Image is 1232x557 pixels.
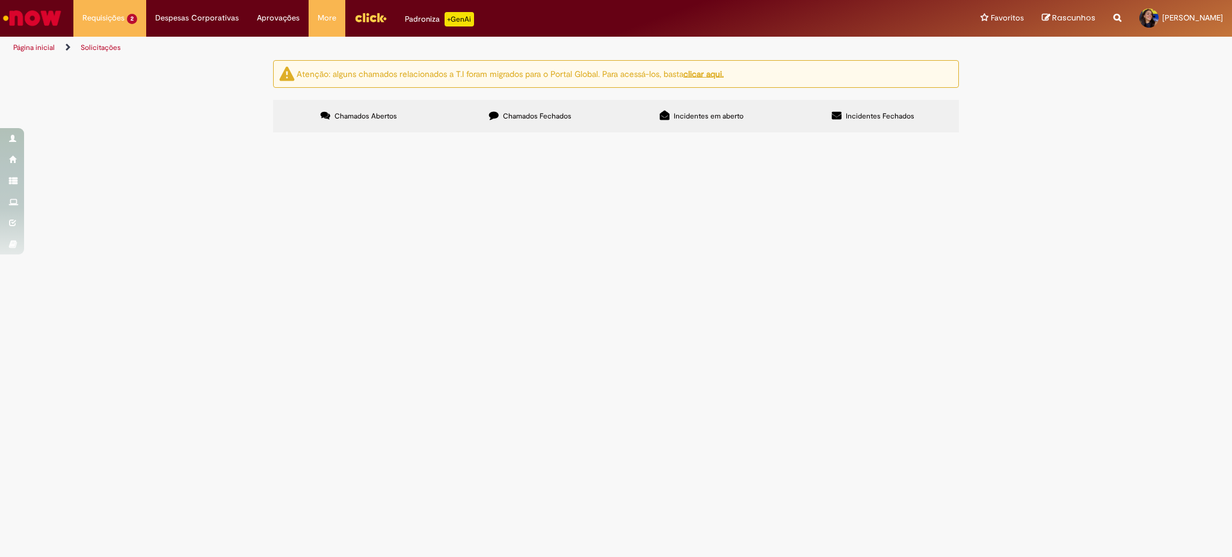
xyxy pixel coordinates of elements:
[82,12,125,24] span: Requisições
[1042,13,1095,24] a: Rascunhos
[503,111,571,121] span: Chamados Fechados
[81,43,121,52] a: Solicitações
[1052,12,1095,23] span: Rascunhos
[297,68,724,79] ng-bind-html: Atenção: alguns chamados relacionados a T.I foram migrados para o Portal Global. Para acessá-los,...
[405,12,474,26] div: Padroniza
[334,111,397,121] span: Chamados Abertos
[991,12,1024,24] span: Favoritos
[9,37,812,59] ul: Trilhas de página
[445,12,474,26] p: +GenAi
[257,12,300,24] span: Aprovações
[674,111,744,121] span: Incidentes em aberto
[318,12,336,24] span: More
[127,14,137,24] span: 2
[13,43,55,52] a: Página inicial
[155,12,239,24] span: Despesas Corporativas
[354,8,387,26] img: click_logo_yellow_360x200.png
[1162,13,1223,23] span: [PERSON_NAME]
[846,111,914,121] span: Incidentes Fechados
[1,6,63,30] img: ServiceNow
[683,68,724,79] a: clicar aqui.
